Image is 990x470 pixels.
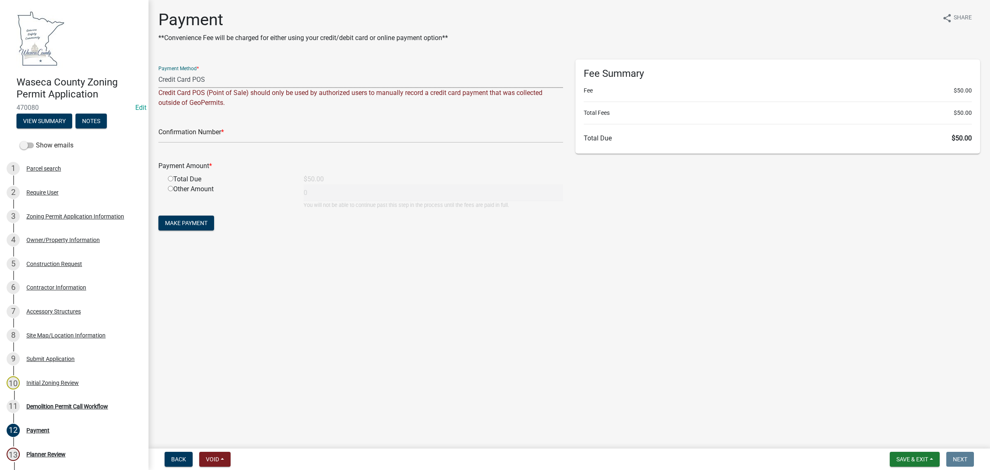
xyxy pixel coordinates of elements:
div: 11 [7,400,20,413]
div: 6 [7,281,20,294]
div: Demolition Permit Call Workflow [26,404,108,409]
h6: Fee Summary [584,68,972,80]
div: Zoning Permit Application Information [26,214,124,219]
div: 12 [7,424,20,437]
h4: Waseca County Zoning Permit Application [16,76,142,100]
div: 9 [7,352,20,366]
li: Fee [584,86,972,95]
span: 470080 [16,104,132,112]
div: Require User [26,190,59,195]
wm-modal-confirm: Notes [75,118,107,125]
div: Payment [26,427,49,433]
button: shareShare [936,10,978,26]
div: Accessory Structures [26,309,81,314]
wm-modal-confirm: Summary [16,118,72,125]
a: Edit [135,104,146,112]
p: **Convenience Fee will be charged for either using your credit/debit card or online payment option** [158,33,448,43]
div: Total Due [162,174,297,184]
button: Notes [75,114,107,128]
div: 4 [7,233,20,247]
i: share [942,13,952,23]
li: Total Fees [584,109,972,117]
div: 5 [7,257,20,271]
button: Back [165,452,193,467]
div: Planner Review [26,451,66,457]
div: Other Amount [162,184,297,209]
div: Payment Amount [152,161,569,171]
span: Back [171,456,186,463]
div: Site Map/Location Information [26,332,106,338]
span: $50.00 [954,86,972,95]
div: Owner/Property Information [26,237,100,243]
span: Share [954,13,972,23]
h1: Payment [158,10,448,30]
img: Waseca County, Minnesota [16,9,65,68]
div: Initial Zoning Review [26,380,79,386]
div: Credit Card POS (Point of Sale) should only be used by authorized users to manually record a cred... [158,88,563,108]
wm-modal-confirm: Edit Application Number [135,104,146,112]
span: Save & Exit [896,456,928,463]
div: Submit Application [26,356,75,362]
div: 2 [7,186,20,199]
span: Next [953,456,967,463]
div: 3 [7,210,20,223]
div: 13 [7,448,20,461]
span: Void [206,456,219,463]
div: 7 [7,305,20,318]
button: Make Payment [158,216,214,230]
button: Void [199,452,231,467]
button: View Summary [16,114,72,128]
span: Make Payment [165,220,207,226]
div: Parcel search [26,166,61,171]
button: Next [946,452,974,467]
span: $50.00 [954,109,972,117]
button: Save & Exit [890,452,940,467]
div: 1 [7,162,20,175]
div: Construction Request [26,261,82,267]
label: Show emails [20,140,73,150]
div: 8 [7,329,20,342]
span: $50.00 [952,134,972,142]
div: 10 [7,376,20,389]
div: Contractor Information [26,285,86,290]
h6: Total Due [584,134,972,142]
